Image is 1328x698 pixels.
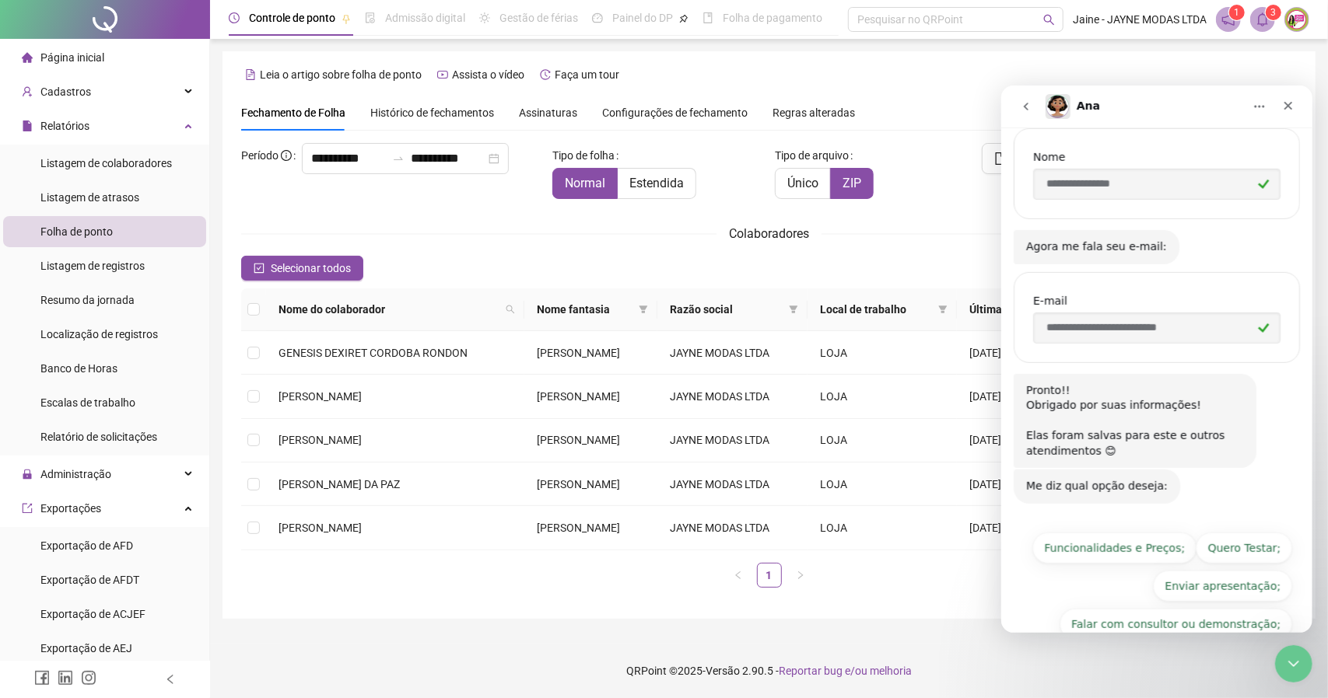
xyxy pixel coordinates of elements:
span: Listagem de colaboradores [40,157,172,169]
td: LOJA [808,375,957,418]
span: Exportação de AFD [40,539,133,552]
span: Selecionar todos [271,260,351,277]
span: sun [479,12,490,23]
td: JAYNE MODAS LTDA [657,419,808,462]
span: Controle de ponto [249,12,335,24]
span: Listagem de registros [40,260,145,272]
td: [PERSON_NAME] [524,375,657,418]
span: Folha de ponto [40,225,113,238]
span: Assista o vídeo [452,68,524,81]
span: filter [935,298,951,321]
span: Localização de registros [40,328,158,340]
span: Exportação de ACJEF [40,608,145,620]
span: right [796,571,805,580]
iframe: Intercom live chat [1275,645,1312,682]
td: JAYNE MODAS LTDA [657,375,808,418]
span: history [540,69,551,80]
span: search [1043,14,1055,26]
span: swap-right [392,152,405,165]
span: file-done [365,12,376,23]
td: LOJA [808,419,957,462]
td: LOJA [808,331,957,375]
span: Painel do DP [612,12,673,24]
td: JAYNE MODAS LTDA [657,462,808,506]
span: Nome fantasia [537,301,632,318]
button: Falar com consultor ou demonstração; [58,523,291,554]
span: Cadastros [40,86,91,98]
span: Tipo de folha [552,147,615,164]
span: lock [22,469,33,480]
span: Regras alteradas [773,107,855,118]
span: Fechamento de Folha [241,106,345,119]
span: Único [787,176,818,190]
span: Tipo de arquivo [775,147,849,164]
span: export [22,503,33,514]
span: Assinaturas [519,107,577,118]
span: filter [938,305,948,314]
span: Jaine - JAYNE MODAS LTDA [1073,11,1207,28]
sup: 3 [1266,5,1281,20]
span: pushpin [679,14,689,23]
span: Estendida [629,176,684,190]
span: filter [786,298,801,321]
span: bell [1256,12,1270,26]
a: 1 [758,564,781,587]
button: left [726,563,751,588]
span: search [506,305,515,314]
li: Página anterior [726,563,751,588]
td: [DATE] a [DATE] [957,506,1112,550]
span: instagram [81,670,96,686]
td: [PERSON_NAME] [524,462,657,506]
span: filter [636,298,651,321]
span: filter [789,305,798,314]
button: right [788,563,813,588]
td: [DATE] a [DATE] [957,419,1112,462]
span: search [503,298,518,321]
li: Próxima página [788,563,813,588]
span: Local de trabalho [820,301,932,318]
span: Configurações de fechamento [602,107,748,118]
span: pushpin [342,14,351,23]
td: LOJA [808,506,957,550]
span: Colaboradores [729,226,809,241]
span: filter [639,305,648,314]
span: left [165,674,176,685]
td: [DATE] a [DATE] [957,331,1112,375]
span: info-circle [281,150,292,161]
span: Exportação de AFDT [40,574,139,586]
span: Administração [40,468,111,480]
span: Nome do colaborador [279,301,499,318]
button: [PERSON_NAME] [982,143,1119,174]
td: [PERSON_NAME] [524,419,657,462]
img: 28278 [1285,8,1309,31]
span: 3 [1271,7,1277,18]
span: Gestão de férias [499,12,578,24]
th: Última folha fechada [957,288,1112,331]
span: Período [241,149,279,162]
td: [DATE] a [DATE] [957,375,1112,418]
footer: QRPoint © 2025 - 2.90.5 - [210,644,1328,698]
span: Relatório de solicitações [40,431,157,443]
td: [DATE] a [DATE] [957,462,1112,506]
span: Versão [706,665,740,677]
span: Exportações [40,502,101,515]
span: left [734,571,743,580]
li: 1 [757,563,782,588]
span: Folha de pagamento [723,12,822,24]
span: notification [1221,12,1235,26]
span: linkedin [58,670,73,686]
button: Selecionar todos [241,256,363,281]
span: check-square [254,263,265,274]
